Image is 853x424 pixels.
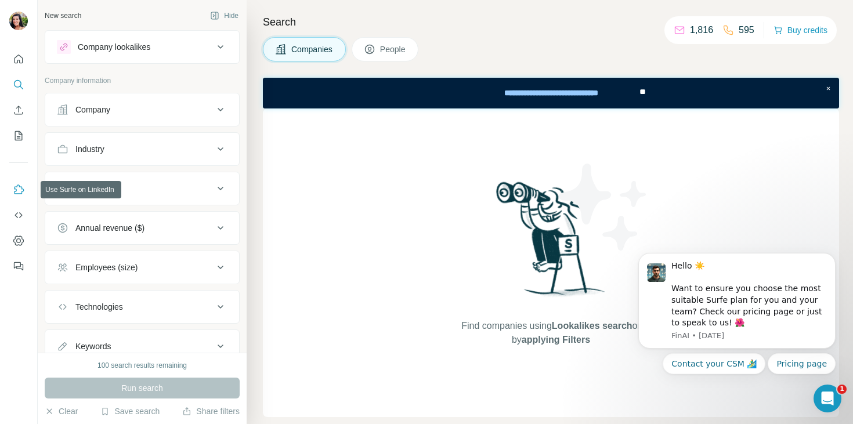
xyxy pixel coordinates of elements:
div: Employees (size) [75,262,138,273]
img: Surfe Illustration - Woman searching with binoculars [491,179,612,308]
div: Company lookalikes [78,41,150,53]
span: 1 [837,385,847,394]
button: Save search [100,405,160,417]
button: Employees (size) [45,253,239,281]
span: People [380,44,407,55]
div: HQ location [75,183,118,194]
button: Company [45,96,239,124]
h4: Search [263,14,839,30]
div: 100 search results remaining [97,360,187,371]
span: Find companies using or by [458,319,644,347]
button: Industry [45,135,239,163]
img: Avatar [9,12,28,30]
span: applying Filters [522,335,590,345]
button: Dashboard [9,230,28,251]
div: New search [45,10,81,21]
button: Enrich CSV [9,100,28,121]
button: Buy credits [774,22,827,38]
iframe: Banner [263,78,839,108]
p: 595 [739,23,754,37]
img: Surfe Illustration - Stars [551,155,656,259]
button: Clear [45,405,78,417]
div: Technologies [75,301,123,313]
button: Use Surfe on LinkedIn [9,179,28,200]
button: Annual revenue ($) [45,214,239,242]
button: Keywords [45,332,239,360]
iframe: Intercom notifications message [621,238,853,418]
button: Quick start [9,49,28,70]
button: Technologies [45,293,239,321]
button: Use Surfe API [9,205,28,226]
p: Company information [45,75,240,86]
span: Lookalikes search [552,321,632,331]
iframe: Intercom live chat [814,385,841,412]
button: Company lookalikes [45,33,239,61]
div: Company [75,104,110,115]
div: Industry [75,143,104,155]
button: Share filters [182,405,240,417]
button: Feedback [9,256,28,277]
div: Annual revenue ($) [75,222,144,234]
button: HQ location [45,175,239,202]
button: Search [9,74,28,95]
p: 1,816 [690,23,713,37]
button: Hide [202,7,247,24]
button: My lists [9,125,28,146]
span: Companies [291,44,334,55]
div: Keywords [75,340,111,352]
